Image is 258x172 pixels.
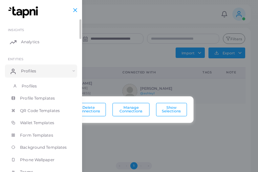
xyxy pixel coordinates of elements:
a: Phone Wallpaper [5,154,77,166]
button: Delete Connections [71,103,106,116]
span: Analytics [21,39,39,45]
button: Manage Connections [113,103,149,116]
span: INSIGHTS [8,28,24,32]
a: Analytics [5,35,77,48]
span: Profile Templates [20,95,55,101]
span: Background Templates [20,144,67,150]
span: Form Templates [20,132,53,138]
a: QR Code Templates [5,105,77,117]
span: Profiles [21,68,36,74]
a: Profile Templates [5,92,77,105]
span: Phone Wallpaper [20,157,54,163]
a: Wallet Templates [5,117,77,129]
a: Form Templates [5,129,77,142]
a: Profiles [5,65,77,78]
img: logo [6,6,42,18]
a: Background Templates [5,141,77,154]
button: Show Selections [156,103,187,116]
span: Profiles [22,83,37,89]
span: QR Code Templates [20,108,60,114]
a: Profiles [5,80,77,92]
span: Wallet Templates [20,120,54,126]
span: ENTITIES [8,57,23,61]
